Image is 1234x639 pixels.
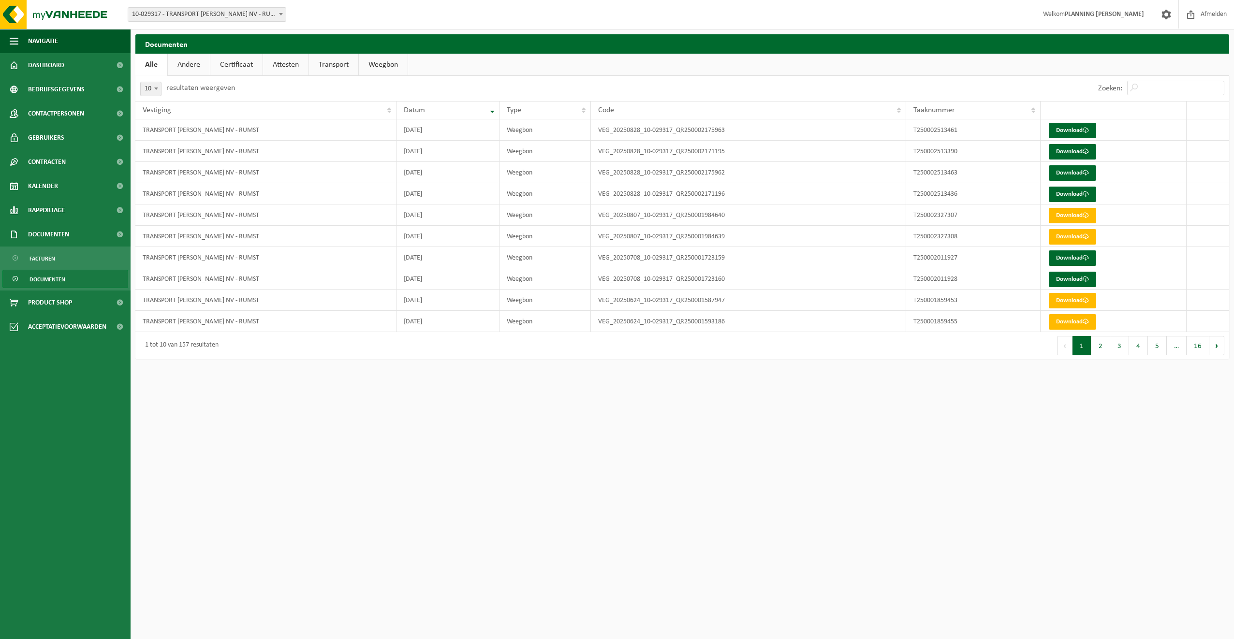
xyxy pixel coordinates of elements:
a: Certificaat [210,54,263,76]
td: [DATE] [397,311,499,332]
button: Previous [1057,336,1072,355]
a: Download [1049,293,1096,308]
span: Type [507,106,521,114]
td: TRANSPORT [PERSON_NAME] NV - RUMST [135,247,397,268]
button: 2 [1091,336,1110,355]
span: Code [598,106,614,114]
a: Download [1049,187,1096,202]
td: VEG_20250807_10-029317_QR250001984639 [591,226,906,247]
td: Weegbon [499,162,591,183]
td: Weegbon [499,290,591,311]
a: Transport [309,54,358,76]
td: VEG_20250828_10-029317_QR250002171196 [591,183,906,204]
span: Bedrijfsgegevens [28,77,85,102]
span: Dashboard [28,53,64,77]
td: T250002327308 [906,226,1041,247]
td: [DATE] [397,247,499,268]
span: Navigatie [28,29,58,53]
td: TRANSPORT [PERSON_NAME] NV - RUMST [135,162,397,183]
td: VEG_20250708_10-029317_QR250001723159 [591,247,906,268]
span: Gebruikers [28,126,64,150]
a: Download [1049,165,1096,181]
button: 3 [1110,336,1129,355]
td: [DATE] [397,268,499,290]
td: [DATE] [397,290,499,311]
span: Datum [404,106,425,114]
td: Weegbon [499,247,591,268]
a: Weegbon [359,54,408,76]
td: TRANSPORT [PERSON_NAME] NV - RUMST [135,119,397,141]
td: VEG_20250624_10-029317_QR250001593186 [591,311,906,332]
a: Facturen [2,249,128,267]
td: TRANSPORT [PERSON_NAME] NV - RUMST [135,268,397,290]
td: T250001859453 [906,290,1041,311]
td: T250002513436 [906,183,1041,204]
span: Contactpersonen [28,102,84,126]
a: Download [1049,123,1096,138]
a: Download [1049,144,1096,160]
td: Weegbon [499,183,591,204]
button: 5 [1148,336,1167,355]
td: T250002513390 [906,141,1041,162]
a: Download [1049,229,1096,245]
div: 1 tot 10 van 157 resultaten [140,337,219,354]
button: 1 [1072,336,1091,355]
label: resultaten weergeven [166,84,235,92]
td: T250002513463 [906,162,1041,183]
a: Download [1049,250,1096,266]
span: Vestiging [143,106,171,114]
td: TRANSPORT [PERSON_NAME] NV - RUMST [135,204,397,226]
button: Next [1209,336,1224,355]
td: T250002011928 [906,268,1041,290]
span: 10-029317 - TRANSPORT L. JANSSENS NV - RUMST [128,7,286,22]
strong: PLANNING [PERSON_NAME] [1065,11,1144,18]
td: T250002513461 [906,119,1041,141]
h2: Documenten [135,34,1229,53]
span: Contracten [28,150,66,174]
td: T250002327307 [906,204,1041,226]
td: VEG_20250708_10-029317_QR250001723160 [591,268,906,290]
span: Documenten [28,222,69,247]
span: 10 [141,82,161,96]
td: Weegbon [499,119,591,141]
label: Zoeken: [1098,85,1122,92]
td: T250002011927 [906,247,1041,268]
span: Kalender [28,174,58,198]
a: Download [1049,208,1096,223]
a: Download [1049,314,1096,330]
td: TRANSPORT [PERSON_NAME] NV - RUMST [135,141,397,162]
span: Acceptatievoorwaarden [28,315,106,339]
td: [DATE] [397,119,499,141]
a: Alle [135,54,167,76]
span: 10-029317 - TRANSPORT L. JANSSENS NV - RUMST [128,8,286,21]
td: VEG_20250828_10-029317_QR250002171195 [591,141,906,162]
td: VEG_20250828_10-029317_QR250002175962 [591,162,906,183]
td: TRANSPORT [PERSON_NAME] NV - RUMST [135,183,397,204]
a: Andere [168,54,210,76]
td: Weegbon [499,268,591,290]
td: [DATE] [397,226,499,247]
span: Taaknummer [913,106,955,114]
a: Download [1049,272,1096,287]
td: Weegbon [499,141,591,162]
td: TRANSPORT [PERSON_NAME] NV - RUMST [135,290,397,311]
span: Product Shop [28,290,72,315]
td: [DATE] [397,183,499,204]
span: 10 [140,82,162,96]
a: Attesten [263,54,308,76]
button: 16 [1187,336,1209,355]
span: … [1167,336,1187,355]
td: Weegbon [499,226,591,247]
td: VEG_20250624_10-029317_QR250001587947 [591,290,906,311]
button: 4 [1129,336,1148,355]
td: [DATE] [397,162,499,183]
td: T250001859455 [906,311,1041,332]
td: [DATE] [397,141,499,162]
span: Documenten [29,270,65,289]
td: VEG_20250807_10-029317_QR250001984640 [591,204,906,226]
span: Facturen [29,249,55,268]
td: TRANSPORT [PERSON_NAME] NV - RUMST [135,311,397,332]
td: Weegbon [499,311,591,332]
td: TRANSPORT [PERSON_NAME] NV - RUMST [135,226,397,247]
a: Documenten [2,270,128,288]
